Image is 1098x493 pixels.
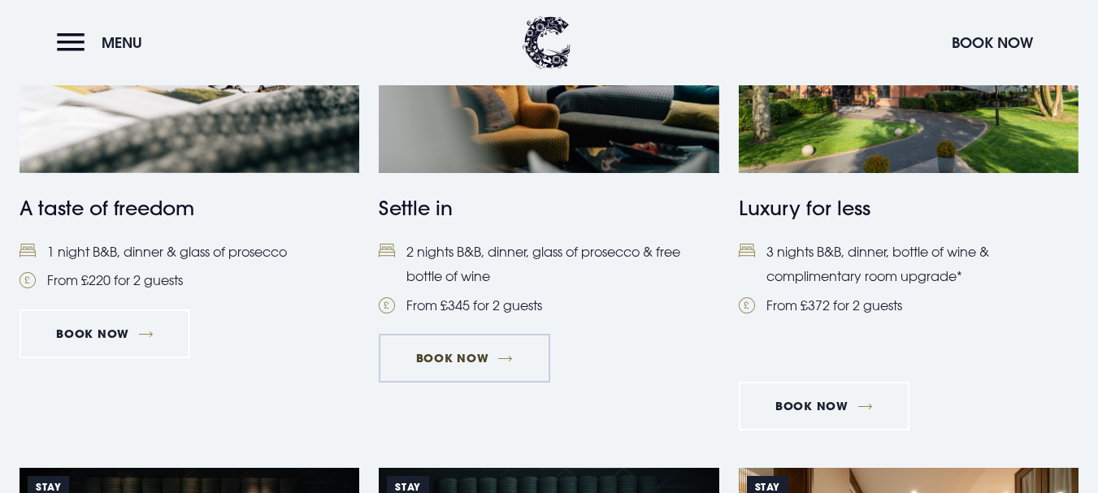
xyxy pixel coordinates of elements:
img: Bed [739,244,755,257]
img: Clandeboye Lodge [523,16,571,69]
li: 1 night B&B, dinner & glass of prosecco [20,240,359,264]
h4: A taste of freedom [20,193,359,223]
img: Pound Coin [379,297,395,314]
li: From £345 for 2 guests [379,293,718,318]
h4: Settle in [379,193,718,223]
a: Book Now [379,334,549,383]
img: Pound Coin [20,272,36,288]
h4: Luxury for less [739,193,1078,223]
img: Pound Coin [739,297,755,314]
button: Menu [57,25,150,60]
a: Book Now [20,309,190,358]
li: 3 nights B&B, dinner, bottle of wine & complimentary room upgrade* [739,240,1078,289]
li: From £372 for 2 guests [739,293,1078,318]
button: Book Now [944,25,1041,60]
a: Book Now [739,382,909,430]
img: Bed [379,244,395,257]
img: Bed [20,244,36,257]
span: Menu [102,33,142,52]
li: From £220 for 2 guests [20,268,359,292]
li: 2 nights B&B, dinner, glass of prosecco & free bottle of wine [379,240,718,289]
